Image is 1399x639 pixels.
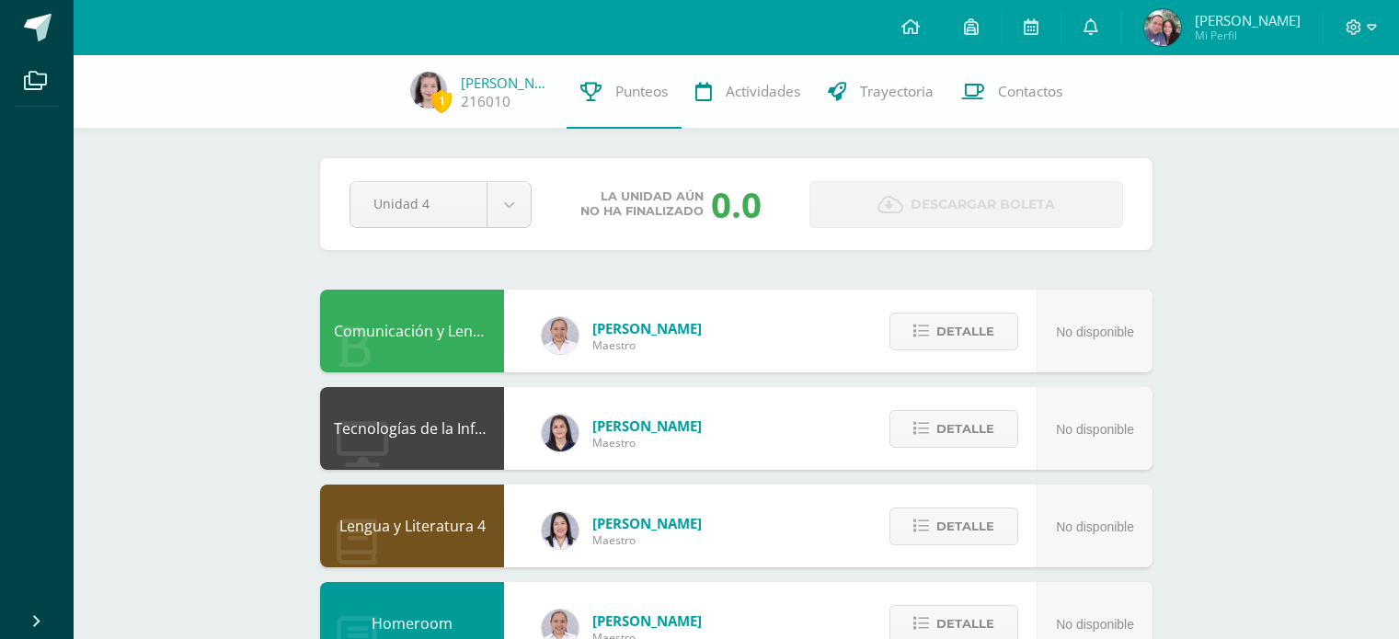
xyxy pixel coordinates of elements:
[726,82,800,101] span: Actividades
[1056,519,1134,534] span: No disponible
[1056,422,1134,437] span: No disponible
[936,314,994,348] span: Detalle
[592,416,702,435] span: [PERSON_NAME]
[947,55,1076,129] a: Contactos
[542,415,579,451] img: dbcf09110664cdb6f63fe058abfafc14.png
[592,319,702,337] span: [PERSON_NAME]
[936,412,994,446] span: Detalle
[889,410,1018,448] button: Detalle
[461,74,553,92] a: [PERSON_NAME]
[911,182,1055,227] span: Descargar boleta
[592,514,702,532] span: [PERSON_NAME]
[682,55,814,129] a: Actividades
[998,82,1062,101] span: Contactos
[592,337,702,353] span: Maestro
[889,508,1018,545] button: Detalle
[592,435,702,451] span: Maestro
[1144,9,1181,46] img: b381bdac4676c95086dea37a46e4db4c.png
[936,509,994,543] span: Detalle
[320,485,504,567] div: Lengua y Literatura 4
[711,180,762,228] div: 0.0
[542,317,579,354] img: 04fbc0eeb5f5f8cf55eb7ff53337e28b.png
[320,387,504,470] div: Tecnologías de la Información y la Comunicación 4
[814,55,947,129] a: Trayectoria
[373,182,464,225] span: Unidad 4
[592,611,702,630] span: [PERSON_NAME]
[1056,325,1134,339] span: No disponible
[410,72,447,108] img: 38194a3b192c087b813af4a54915f260.png
[889,313,1018,350] button: Detalle
[461,92,510,111] a: 216010
[1056,617,1134,632] span: No disponible
[1195,28,1301,43] span: Mi Perfil
[350,182,531,227] a: Unidad 4
[542,512,579,549] img: fd1196377973db38ffd7ffd912a4bf7e.png
[567,55,682,129] a: Punteos
[1195,11,1301,29] span: [PERSON_NAME]
[860,82,934,101] span: Trayectoria
[431,89,452,112] span: 1
[615,82,668,101] span: Punteos
[592,532,702,548] span: Maestro
[580,189,704,219] span: La unidad aún no ha finalizado
[320,290,504,372] div: Comunicación y Lenguaje L3 Inglés 4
